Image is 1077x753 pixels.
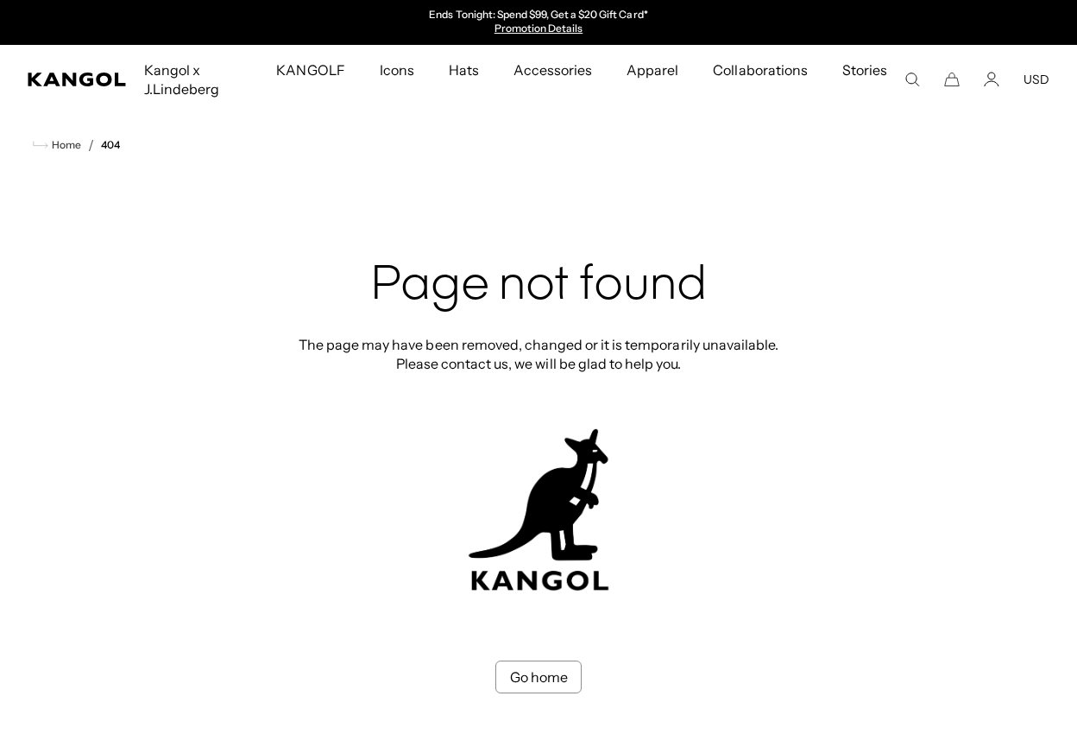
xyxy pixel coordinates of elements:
p: Ends Tonight: Spend $99, Get a $20 Gift Card* [429,9,647,22]
a: Home [33,137,81,153]
h2: Page not found [293,259,784,314]
a: Icons [362,45,431,95]
span: Kangol x J.Lindeberg [144,45,242,114]
a: Kangol x J.Lindeberg [127,45,259,114]
a: Account [984,72,999,87]
a: Kangol [28,73,127,86]
button: USD [1023,72,1049,87]
a: Stories [825,45,904,114]
a: Hats [431,45,496,95]
a: Apparel [609,45,696,95]
li: / [81,135,94,155]
summary: Search here [904,72,920,87]
slideshow-component: Announcement bar [361,9,716,36]
span: Accessories [513,45,592,95]
p: The page may have been removed, changed or it is temporarily unavailable. Please contact us, we w... [293,335,784,373]
button: Cart [944,72,960,87]
span: Apparel [627,45,678,95]
span: Collaborations [713,45,807,95]
span: Stories [842,45,887,114]
a: Promotion Details [494,22,583,35]
span: Hats [449,45,479,95]
a: Go home [495,661,582,693]
span: Icons [380,45,414,95]
div: 1 of 2 [361,9,716,36]
a: KANGOLF [259,45,362,95]
div: Announcement [361,9,716,36]
a: Collaborations [696,45,824,95]
span: KANGOLF [276,45,344,95]
img: kangol-404-logo.jpg [465,428,612,592]
span: Home [48,139,81,151]
a: Accessories [496,45,609,95]
a: 404 [101,139,120,151]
